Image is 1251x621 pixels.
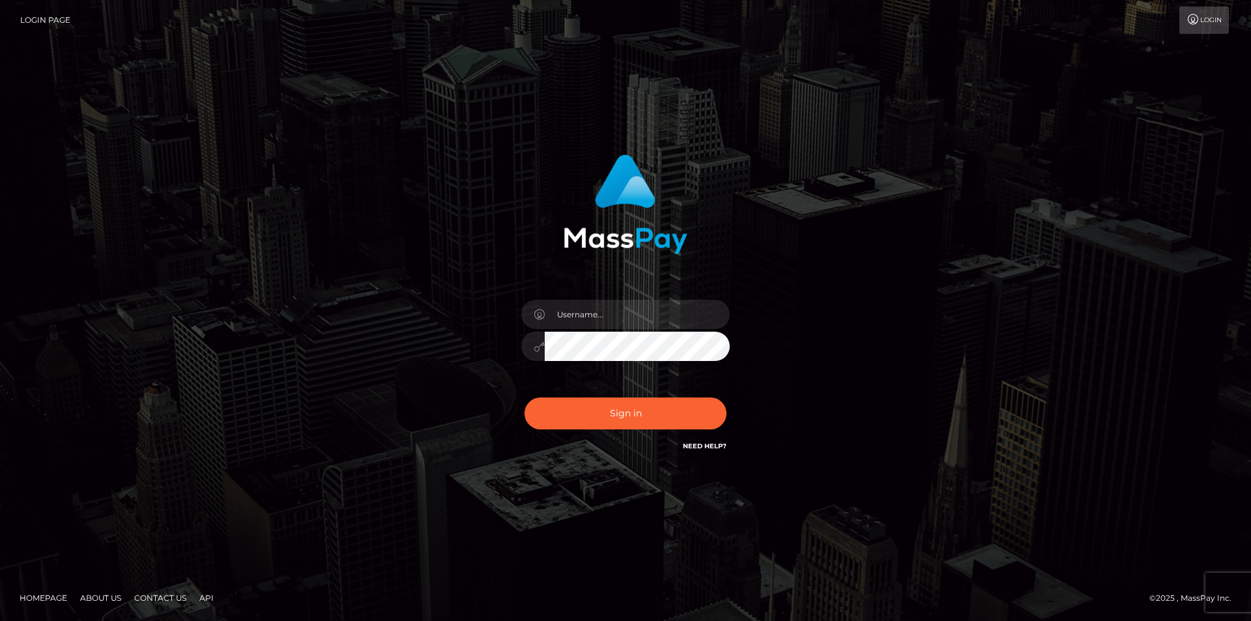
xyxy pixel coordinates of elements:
[20,7,70,34] a: Login Page
[1179,7,1229,34] a: Login
[129,588,192,608] a: Contact Us
[545,300,730,329] input: Username...
[194,588,219,608] a: API
[564,154,687,254] img: MassPay Login
[14,588,72,608] a: Homepage
[1149,591,1241,605] div: © 2025 , MassPay Inc.
[683,442,726,450] a: Need Help?
[75,588,126,608] a: About Us
[525,397,726,429] button: Sign in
